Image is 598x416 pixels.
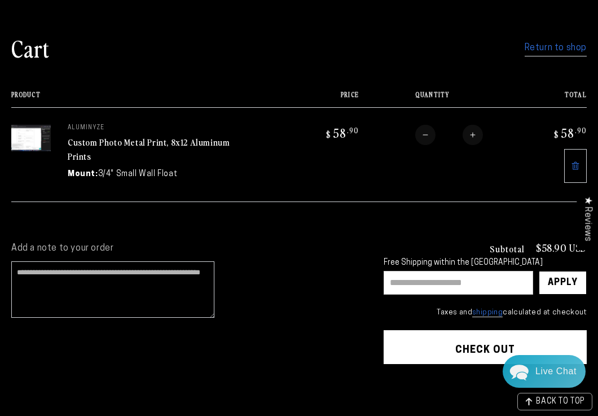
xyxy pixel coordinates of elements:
p: $58.90 USD [536,243,587,253]
h1: Cart [11,33,50,63]
th: Quantity [359,91,520,107]
span: $ [554,129,559,140]
span: $ [326,129,331,140]
th: Total [520,91,587,107]
span: BACK TO TOP [536,398,585,406]
sup: .90 [347,125,359,135]
dd: 3/4" Small Wall Float [98,168,178,180]
bdi: 58 [552,125,587,141]
dt: Mount: [68,168,98,180]
img: 8"x12" Rectangle White Glossy Aluminyzed Photo [11,125,51,151]
button: Check out [384,330,587,364]
sup: .90 [575,125,587,135]
div: Contact Us Directly [535,355,577,388]
a: shipping [472,309,503,317]
a: Remove 8"x12" Rectangle White Glossy Aluminyzed Photo [564,149,587,183]
label: Add a note to your order [11,243,361,255]
a: Custom Photo Metal Print, 8x12 Aluminum Prints [68,135,230,163]
div: Click to open Judge.me floating reviews tab [577,187,598,250]
p: aluminyze [68,125,237,132]
h3: Subtotal [490,244,525,253]
div: Free Shipping within the [GEOGRAPHIC_DATA] [384,259,587,268]
input: Quantity for Custom Photo Metal Print, 8x12 Aluminum Prints [436,125,463,145]
bdi: 58 [324,125,359,141]
th: Product [11,91,292,107]
th: Price [292,91,359,107]
a: Return to shop [525,40,587,56]
iframe: PayPal-paypal [384,386,587,411]
small: Taxes and calculated at checkout [384,307,587,318]
div: Chat widget toggle [503,355,586,388]
div: Apply [548,272,578,294]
